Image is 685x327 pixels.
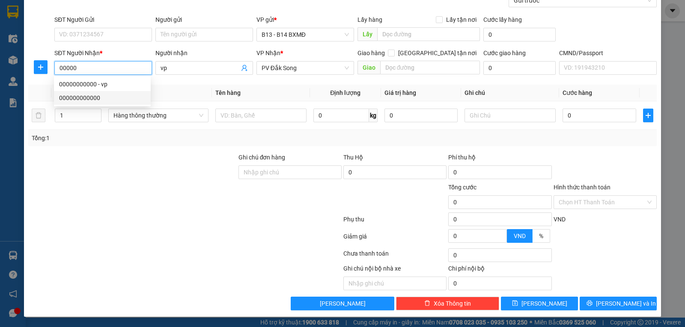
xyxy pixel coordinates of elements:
span: Cước hàng [563,89,592,96]
div: VP gửi [256,15,354,24]
strong: CÔNG TY TNHH [GEOGRAPHIC_DATA] 214 QL13 - P.26 - Q.BÌNH THẠNH - TP HCM 1900888606 [22,14,69,46]
span: Giao hàng [357,50,385,56]
label: Cước lấy hàng [483,16,522,23]
th: Ghi chú [461,85,559,101]
div: 00000000000 - vp [59,80,146,89]
div: CMND/Passport [559,48,657,58]
div: SĐT Người Nhận [54,48,152,58]
label: Hình thức thanh toán [554,184,611,191]
span: B13 - B14 BXMĐ [262,28,349,41]
span: save [512,300,518,307]
div: Giảm giá [342,232,447,247]
span: % [539,233,543,239]
span: plus [34,64,47,71]
span: Hàng thông thường [113,109,203,122]
span: Lấy hàng [357,16,382,23]
span: 15:50:53 [DATE] [81,38,121,45]
span: Lấy [357,27,377,41]
button: plus [643,109,653,122]
span: PV Đắk Song [262,62,349,74]
input: Cước giao hàng [483,61,556,75]
div: Người nhận [155,48,253,58]
span: [PERSON_NAME] và In [596,299,656,308]
button: save[PERSON_NAME] [501,297,578,310]
span: Giao [357,61,380,74]
span: [PERSON_NAME] [521,299,567,308]
button: delete [32,109,45,122]
span: printer [587,300,593,307]
input: 0 [384,109,458,122]
input: Dọc đường [380,61,480,74]
input: Ghi chú đơn hàng [238,165,342,179]
div: SĐT Người Gửi [54,15,152,24]
div: 000000000000 [54,91,151,105]
input: Cước lấy hàng [483,28,556,41]
img: logo [9,19,20,41]
button: [PERSON_NAME] [291,297,394,310]
span: VP Nhận [256,50,280,56]
span: Giá trị hàng [384,89,416,96]
span: Nơi nhận: [66,59,79,72]
input: Ghi Chú [465,109,556,122]
button: printer[PERSON_NAME] và In [580,297,657,310]
strong: BIÊN NHẬN GỬI HÀNG HOÁ [30,51,99,58]
span: user-add [241,65,248,71]
button: plus [34,60,48,74]
input: Nhập ghi chú [343,277,447,290]
div: Phí thu hộ [448,153,551,165]
span: VND [554,216,566,223]
span: Tổng cước [448,184,477,191]
span: Định lượng [330,89,360,96]
div: Chi phí nội bộ [448,264,551,277]
input: Dọc đường [377,27,480,41]
span: Lấy tận nơi [443,15,480,24]
div: Ghi chú nội bộ nhà xe [343,264,447,277]
label: Ghi chú đơn hàng [238,154,286,161]
span: PV [PERSON_NAME] [86,60,119,69]
div: Chưa thanh toán [342,249,447,264]
label: Cước giao hàng [483,50,526,56]
span: Xóa Thông tin [434,299,471,308]
span: [PERSON_NAME] [320,299,366,308]
span: B131409250679 [76,32,121,38]
span: [GEOGRAPHIC_DATA] tận nơi [395,48,480,58]
span: plus [643,112,653,119]
span: Tên hàng [215,89,241,96]
span: Nơi gửi: [9,59,18,72]
input: VD: Bàn, Ghế [215,109,307,122]
div: Tổng: 1 [32,133,265,143]
span: delete [424,300,430,307]
button: deleteXóa Thông tin [396,297,499,310]
div: Phụ thu [342,215,447,230]
div: Người gửi [155,15,253,24]
span: Thu Hộ [343,154,363,161]
div: 00000000000 - vp [54,77,151,91]
span: VND [514,233,526,239]
span: kg [369,109,378,122]
div: 000000000000 [59,93,146,103]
